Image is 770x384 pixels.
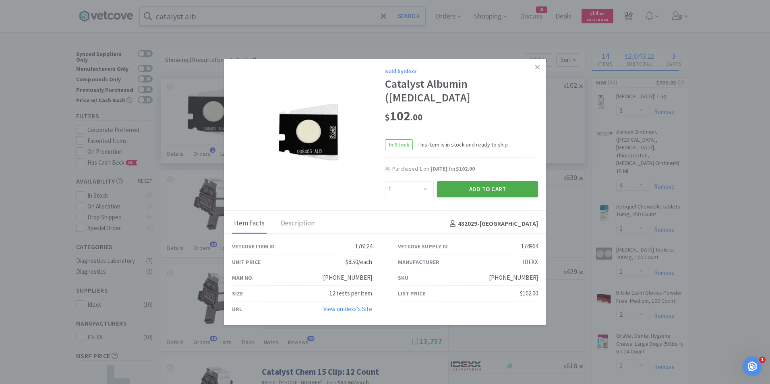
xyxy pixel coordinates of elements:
div: List Price [398,289,425,298]
a: View onIdexx's Site [323,305,372,313]
div: Manufacturer [398,258,439,266]
div: IDEXX [523,257,538,267]
span: 102 [385,108,422,124]
div: $102.00 [520,289,538,298]
div: Description [279,214,317,234]
div: Vetcove Supply ID [398,242,448,251]
iframe: Intercom live chat [743,357,762,376]
div: SKU [398,273,408,282]
div: URL [232,305,242,314]
div: [PHONE_NUMBER] [323,273,372,283]
span: . 00 [410,111,422,123]
div: Man No. [232,273,254,282]
span: 1 [759,357,766,363]
span: $ [385,111,390,123]
span: 1 [419,165,422,172]
div: Sold by Idexx [385,67,538,76]
div: $8.50/each [346,257,372,267]
div: Item Facts [232,214,267,234]
h4: 432029 - [GEOGRAPHIC_DATA] [447,219,538,229]
span: [DATE] [431,165,447,172]
div: [PHONE_NUMBER] [489,273,538,283]
img: e33b69d9c1cd46d883327d106debe9a8_174964.png [278,102,339,162]
span: In Stock [385,140,412,150]
div: Unit Price [232,258,261,266]
span: $102.00 [456,165,475,172]
div: 12 tests per item [329,289,372,298]
div: 176124 [355,242,372,251]
span: This item is in stock and ready to ship [413,140,508,149]
div: Catalyst Albumin ([MEDICAL_DATA] [385,77,538,104]
button: Add to Cart [437,181,538,197]
div: Vetcove Item ID [232,242,275,251]
div: Size [232,289,243,298]
div: Purchased on for [392,165,538,173]
div: 174964 [521,242,538,251]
